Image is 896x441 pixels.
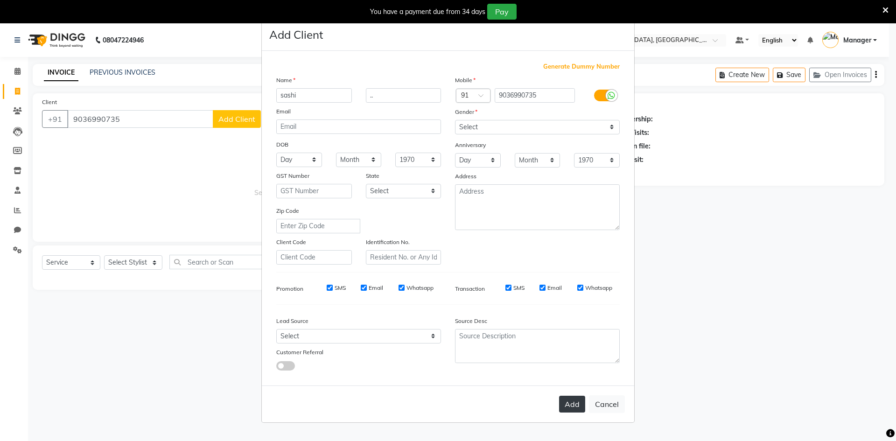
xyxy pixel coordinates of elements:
label: SMS [335,284,346,292]
label: State [366,172,379,180]
span: Generate Dummy Number [543,62,620,71]
label: Lead Source [276,317,308,325]
input: Email [276,119,441,134]
label: SMS [513,284,525,292]
input: Client Code [276,250,352,265]
label: DOB [276,140,288,149]
label: Email [547,284,562,292]
label: Address [455,172,476,181]
label: Whatsapp [585,284,612,292]
input: Resident No. or Any Id [366,250,441,265]
label: GST Number [276,172,309,180]
label: Customer Referral [276,348,323,357]
label: Zip Code [276,207,299,215]
button: Add [559,396,585,413]
label: Transaction [455,285,485,293]
h4: Add Client [269,26,323,43]
label: Whatsapp [406,284,434,292]
input: GST Number [276,184,352,198]
label: Gender [455,108,477,116]
div: You have a payment due from 34 days [370,7,485,17]
label: Identification No. [366,238,410,246]
button: Cancel [589,395,625,413]
input: Enter Zip Code [276,219,360,233]
input: Last Name [366,88,441,103]
label: Name [276,76,295,84]
input: First Name [276,88,352,103]
label: Email [369,284,383,292]
label: Client Code [276,238,306,246]
label: Anniversary [455,141,486,149]
label: Mobile [455,76,476,84]
label: Email [276,107,291,116]
label: Source Desc [455,317,487,325]
label: Promotion [276,285,303,293]
input: Mobile [495,88,575,103]
button: Pay [487,4,517,20]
